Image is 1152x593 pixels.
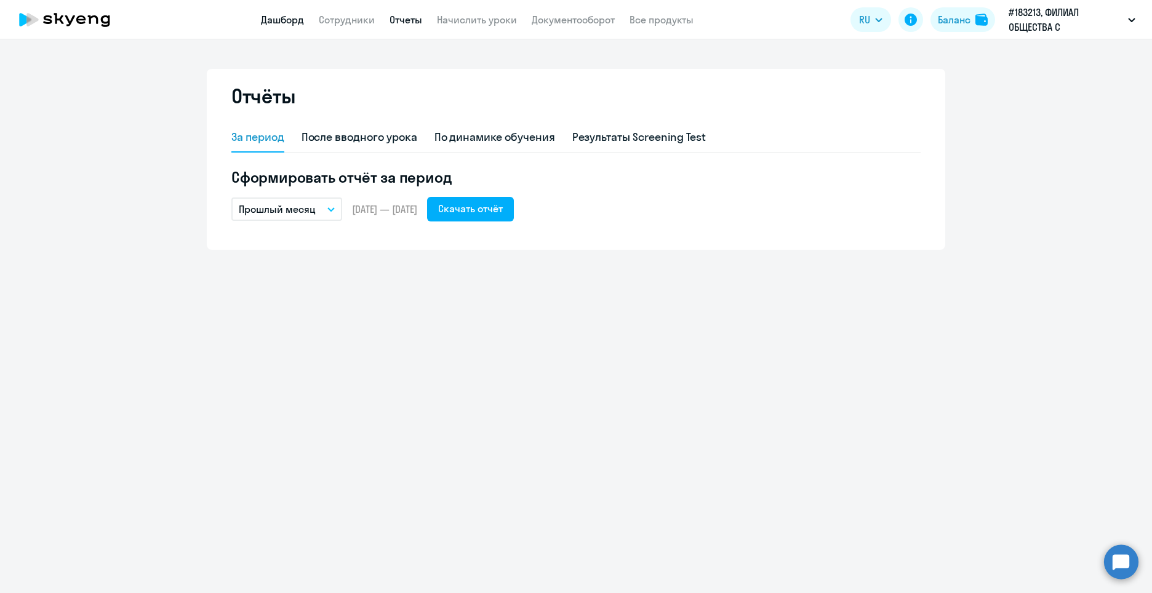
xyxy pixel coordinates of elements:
[630,14,694,26] a: Все продукты
[434,129,555,145] div: По динамике обучения
[1009,5,1123,34] p: #183213, ФИЛИАЛ ОБЩЕСТВА С ОГРАНИЧЕННОЙ ОТВЕТСТВЕННОСТЬЮ "ЗАВОД ТЕХНОПЛЕКС" Г. СЕРПУХОВ
[975,14,988,26] img: balance
[261,14,304,26] a: Дашборд
[231,167,921,187] h5: Сформировать отчёт за период
[850,7,891,32] button: RU
[352,202,417,216] span: [DATE] — [DATE]
[319,14,375,26] a: Сотрудники
[231,197,342,221] button: Прошлый месяц
[572,129,706,145] div: Результаты Screening Test
[427,197,514,221] button: Скачать отчёт
[859,12,870,27] span: RU
[1002,5,1142,34] button: #183213, ФИЛИАЛ ОБЩЕСТВА С ОГРАНИЧЕННОЙ ОТВЕТСТВЕННОСТЬЮ "ЗАВОД ТЕХНОПЛЕКС" Г. СЕРПУХОВ
[239,202,316,217] p: Прошлый месяц
[390,14,422,26] a: Отчеты
[438,201,503,216] div: Скачать отчёт
[437,14,517,26] a: Начислить уроки
[302,129,417,145] div: После вводного урока
[532,14,615,26] a: Документооборот
[930,7,995,32] button: Балансbalance
[938,12,970,27] div: Баланс
[231,84,295,108] h2: Отчёты
[231,129,284,145] div: За период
